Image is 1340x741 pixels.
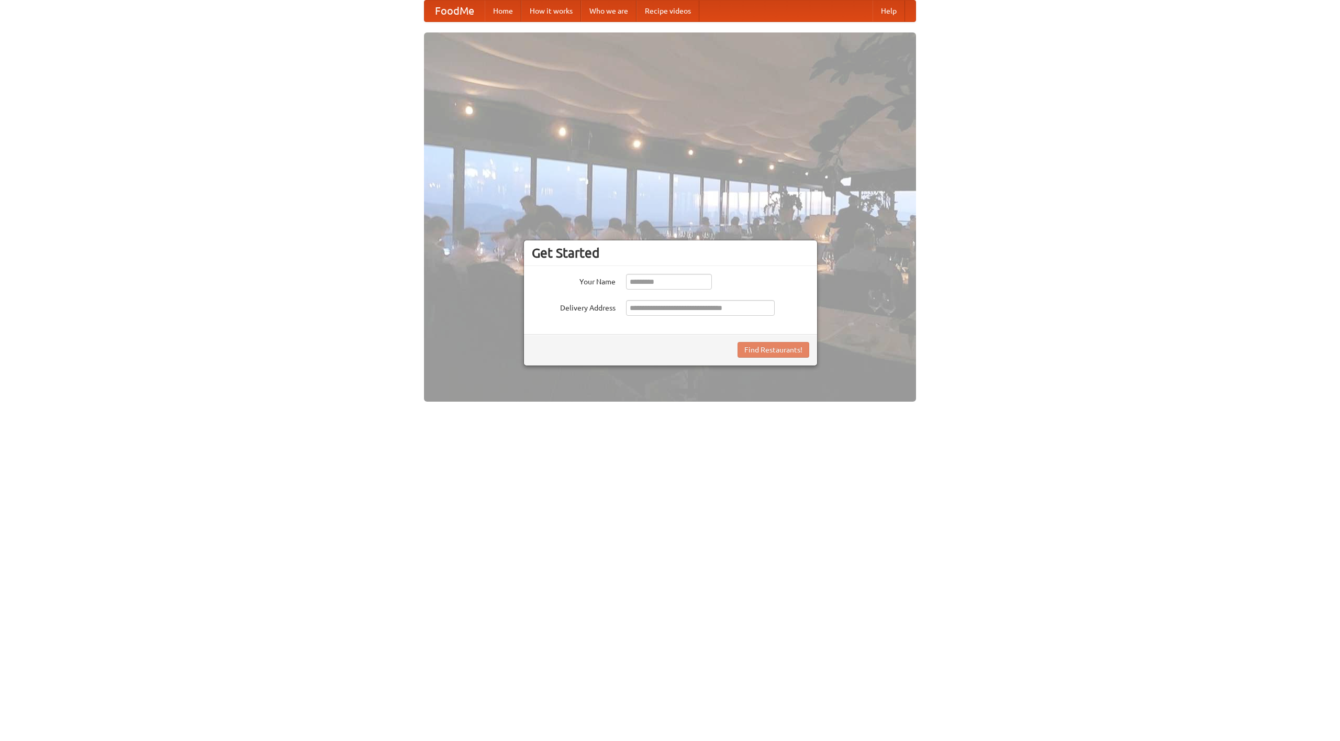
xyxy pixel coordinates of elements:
a: How it works [521,1,581,21]
a: FoodMe [425,1,485,21]
label: Your Name [532,274,616,287]
label: Delivery Address [532,300,616,313]
a: Help [873,1,905,21]
h3: Get Started [532,245,809,261]
button: Find Restaurants! [738,342,809,358]
a: Home [485,1,521,21]
a: Who we are [581,1,636,21]
a: Recipe videos [636,1,699,21]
